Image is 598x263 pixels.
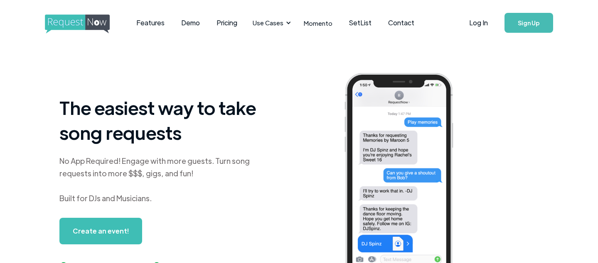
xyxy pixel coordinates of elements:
[208,10,246,36] a: Pricing
[59,218,142,244] a: Create an event!
[253,18,283,27] div: Use Cases
[45,15,125,34] img: requestnow logo
[128,10,173,36] a: Features
[380,10,423,36] a: Contact
[59,95,267,145] h1: The easiest way to take song requests
[45,15,107,31] a: home
[248,10,293,36] div: Use Cases
[295,11,341,35] a: Momento
[504,13,553,33] a: Sign Up
[173,10,208,36] a: Demo
[461,8,496,37] a: Log In
[59,155,267,205] div: No App Required! Engage with more guests. Turn song requests into more $$$, gigs, and fun! Built ...
[341,10,380,36] a: SetList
